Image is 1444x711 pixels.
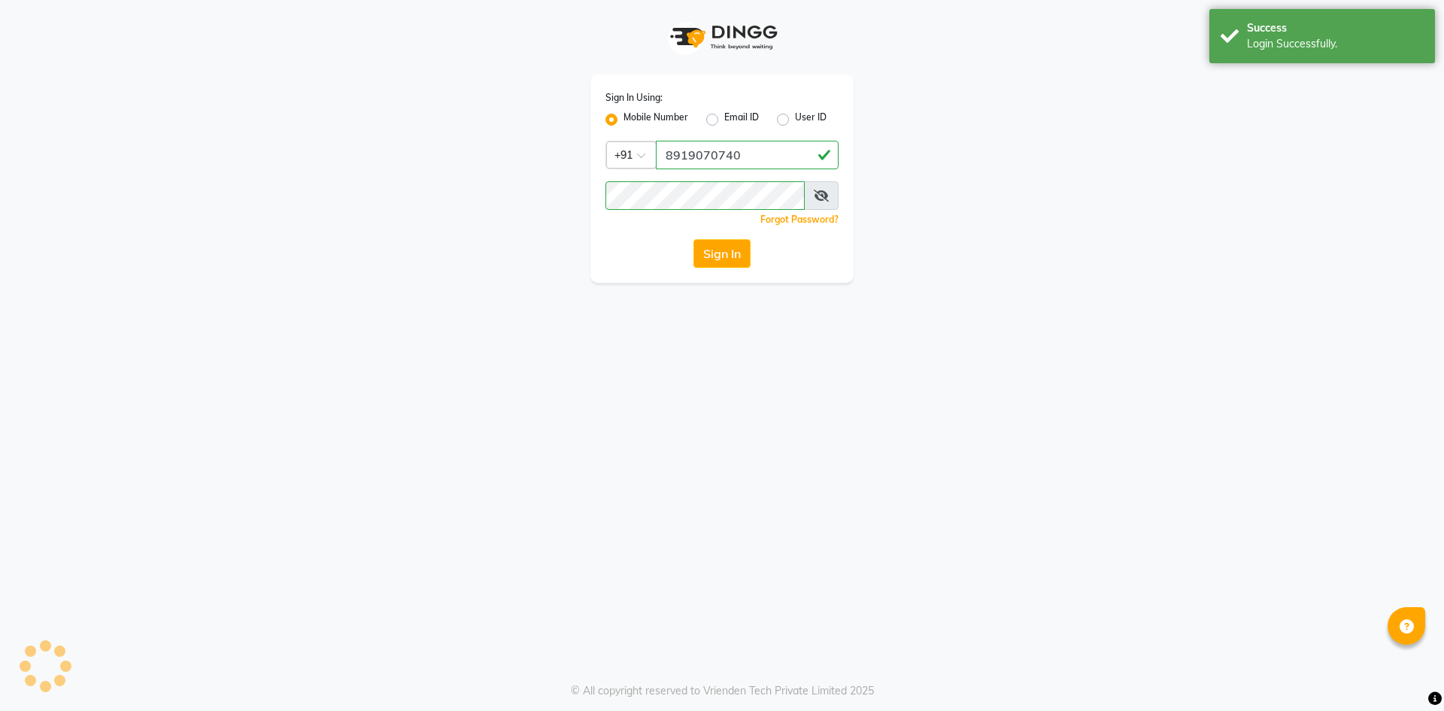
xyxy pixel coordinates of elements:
label: Email ID [724,111,759,129]
input: Username [605,181,805,210]
img: logo1.svg [662,15,782,59]
label: Mobile Number [623,111,688,129]
div: Success [1247,20,1424,36]
a: Forgot Password? [760,214,839,225]
label: User ID [795,111,827,129]
input: Username [656,141,839,169]
button: Sign In [693,239,751,268]
label: Sign In Using: [605,91,663,105]
div: Login Successfully. [1247,36,1424,52]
